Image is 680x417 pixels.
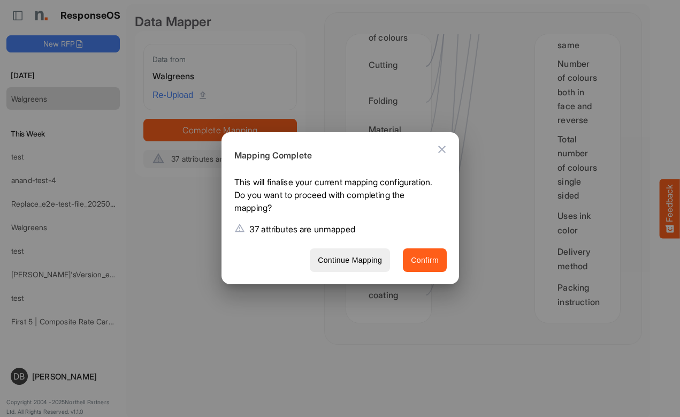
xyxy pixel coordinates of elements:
h6: Mapping Complete [234,149,438,163]
button: Confirm [403,248,447,272]
button: Continue Mapping [310,248,390,272]
p: This will finalise your current mapping configuration. Do you want to proceed with completing the... [234,176,438,218]
p: 37 attributes are unmapped [249,223,355,236]
span: Continue Mapping [318,254,382,267]
button: Close dialog [429,137,455,162]
span: Confirm [411,254,439,267]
